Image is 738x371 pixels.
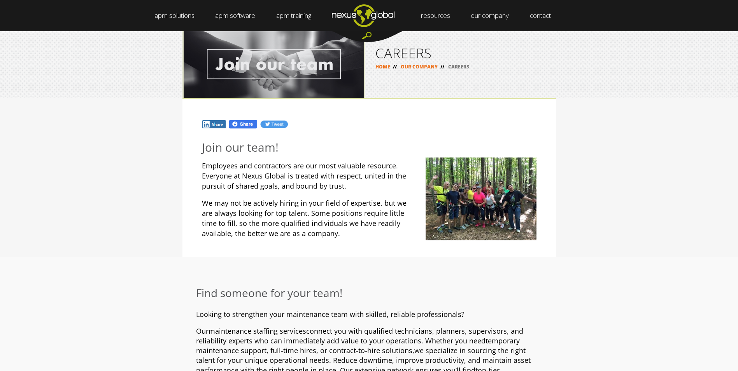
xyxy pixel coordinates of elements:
[202,161,536,191] p: Employees and contractors are our most valuable resource. Everyone at Nexus Global is treated wit...
[196,336,520,355] span: temporary maintenance support, full-time hires, or contract-to-hire solutions,
[260,120,288,129] img: Tw.jpg
[426,157,536,240] img: zip_line
[196,286,542,300] h3: Find someone for your team!
[375,63,390,70] a: HOME
[228,119,258,129] img: Fb.png
[438,63,447,70] span: //
[196,310,542,319] p: Looking to strengthen your maintenance team with skilled, reliable professionals?
[209,326,251,336] span: maintenance
[390,63,400,70] span: //
[375,46,546,60] h1: CAREERS
[202,120,227,129] img: In.jpg
[253,326,306,336] span: staffing services
[401,63,438,70] a: OUR COMPANY
[202,139,279,155] span: Join our team!
[202,198,536,238] p: We may not be actively hiring in your field of expertise, but we are always looking for top talen...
